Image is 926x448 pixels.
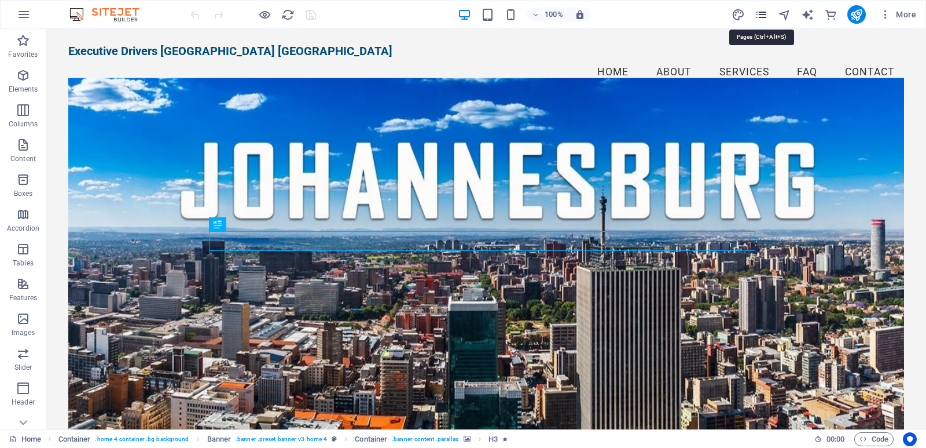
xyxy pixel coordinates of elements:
[824,8,838,21] button: commerce
[732,8,745,21] i: Design (Ctrl+Alt+Y)
[880,9,916,20] span: More
[392,432,458,446] span: . banner-content .parallax
[58,432,508,446] nav: breadcrumb
[527,8,568,21] button: 100%
[9,85,38,94] p: Elements
[814,432,845,446] h6: Session time
[732,8,745,21] button: design
[850,8,863,21] i: Publish
[8,50,38,59] p: Favorites
[854,432,894,446] button: Code
[778,8,792,21] button: navigator
[13,258,34,268] p: Tables
[58,432,91,446] span: Click to select. Double-click to edit
[9,293,37,303] p: Features
[236,432,327,446] span: . banner .preset-banner-v3-home-4
[10,154,36,163] p: Content
[9,119,38,129] p: Columns
[14,189,33,198] p: Boxes
[903,432,917,446] button: Usercentrics
[545,8,563,21] h6: 100%
[332,436,337,442] i: This element is a customizable preset
[281,8,295,21] button: reload
[95,432,189,446] span: . home-4-container .bg-background
[488,432,498,446] span: Click to select. Double-click to edit
[755,8,769,21] button: pages
[778,8,791,21] i: Navigator
[859,432,888,446] span: Code
[847,5,866,24] button: publish
[355,432,387,446] span: Click to select. Double-click to edit
[207,432,231,446] span: Click to select. Double-click to edit
[835,435,836,443] span: :
[12,398,35,407] p: Header
[801,8,814,21] i: AI Writer
[7,224,39,233] p: Accordion
[12,328,35,337] p: Images
[464,436,471,442] i: This element contains a background
[875,5,921,24] button: More
[9,432,41,446] a: Click to cancel selection. Double-click to open Pages
[67,8,153,21] img: Editor Logo
[575,9,585,20] i: On resize automatically adjust zoom level to fit chosen device.
[281,8,295,21] i: Reload page
[258,8,271,21] button: Click here to leave preview mode and continue editing
[801,8,815,21] button: text_generator
[826,432,844,446] span: 00 00
[824,8,837,21] i: Commerce
[14,363,32,372] p: Slider
[502,436,508,442] i: Element contains an animation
